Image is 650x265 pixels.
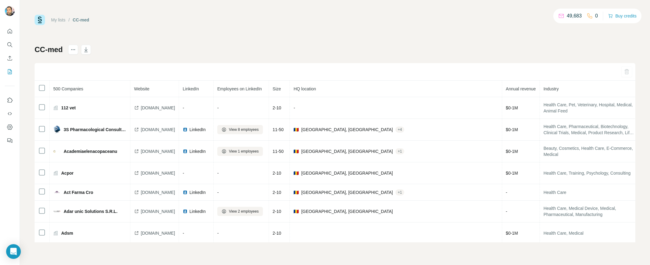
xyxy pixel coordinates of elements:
[544,205,635,218] span: Health Care, Medical Device, Medical, Pharmaceutical, Manufacturing
[395,190,405,195] div: + 1
[35,15,45,25] img: Surfe Logo
[183,149,188,154] img: LinkedIn logo
[395,149,405,154] div: + 1
[229,127,259,132] span: View 8 employees
[293,86,316,91] span: HQ location
[53,208,61,215] img: company-logo
[217,190,219,195] span: -
[64,127,126,133] span: 3S Pharmacological Consultation AND Research
[5,95,15,106] button: Use Surfe on LinkedIn
[183,86,199,91] span: LinkedIn
[506,190,507,195] span: -
[5,108,15,119] button: Use Surfe API
[229,209,259,214] span: View 2 employees
[141,208,175,214] span: [DOMAIN_NAME]
[53,150,61,152] img: company-logo
[189,189,206,195] span: LinkedIn
[544,86,559,91] span: Industry
[53,189,61,196] img: company-logo
[544,189,635,195] span: Health Care
[183,127,188,132] img: LinkedIn logo
[506,86,536,91] span: Annual revenue
[5,66,15,77] button: My lists
[293,208,299,214] span: 🇷🇴
[5,135,15,146] button: Feedback
[301,189,393,195] span: [GEOGRAPHIC_DATA], [GEOGRAPHIC_DATA]
[395,127,405,132] div: + 4
[141,105,175,111] span: [DOMAIN_NAME]
[35,45,63,55] h1: CC-med
[183,171,184,176] span: -
[293,148,299,154] span: 🇷🇴
[567,12,582,20] p: 49,683
[544,123,635,136] span: Health Care, Pharmaceutical, Biotechnology, Clinical Trials, Medical, Product Research, Life Scie...
[64,208,118,214] span: Adar unic Solutions S.R.L.
[69,17,70,23] li: /
[61,170,73,176] span: Acpor
[189,208,206,214] span: LinkedIn
[183,231,184,236] span: -
[273,190,281,195] span: 2-10
[183,190,188,195] img: LinkedIn logo
[293,189,299,195] span: 🇷🇴
[544,230,635,236] span: Health Care, Medical
[293,170,299,176] span: 🇷🇴
[273,105,281,110] span: 2-10
[141,148,175,154] span: [DOMAIN_NAME]
[141,170,175,176] span: [DOMAIN_NAME]
[608,12,637,20] button: Buy credits
[217,105,219,110] span: -
[217,147,263,156] button: View 1 employees
[217,207,263,216] button: View 2 employees
[301,148,393,154] span: [GEOGRAPHIC_DATA], [GEOGRAPHIC_DATA]
[134,86,149,91] span: Website
[506,231,518,236] span: $ 0-1M
[217,231,219,236] span: -
[217,125,263,134] button: View 8 employees
[61,230,73,236] span: Adsm
[293,127,299,133] span: 🇷🇴
[273,127,284,132] span: 11-50
[51,17,65,22] a: My lists
[5,39,15,50] button: Search
[183,209,188,214] img: LinkedIn logo
[595,12,598,20] p: 0
[273,231,281,236] span: 2-10
[301,208,393,214] span: [GEOGRAPHIC_DATA], [GEOGRAPHIC_DATA]
[5,122,15,133] button: Dashboard
[506,171,518,176] span: $ 0-1M
[273,209,281,214] span: 2-10
[53,125,61,134] img: company-logo
[273,171,281,176] span: 2-10
[273,86,281,91] span: Size
[5,53,15,64] button: Enrich CSV
[293,105,295,110] span: -
[73,17,89,23] div: CC-med
[229,149,259,154] span: View 1 employees
[544,102,635,114] span: Health Care, Pet, Veterinary, Hospital, Medical, Animal Feed
[217,86,262,91] span: Employees on LinkedIn
[189,127,206,133] span: LinkedIn
[141,189,175,195] span: [DOMAIN_NAME]
[141,230,175,236] span: [DOMAIN_NAME]
[5,26,15,37] button: Quick start
[506,105,518,110] span: $ 0-1M
[544,145,635,157] span: Beauty, Cosmetics, Health Care, E-Commerce, Medical
[217,171,219,176] span: -
[61,105,76,111] span: 112 vet
[64,189,93,195] span: Act Farma Cro
[506,127,518,132] span: $ 0-1M
[64,148,117,154] span: Academiaelenacopaceanu
[544,170,635,176] span: Health Care, Training, Psychology, Consulting
[301,170,393,176] span: [GEOGRAPHIC_DATA], [GEOGRAPHIC_DATA]
[273,149,284,154] span: 11-50
[141,127,175,133] span: [DOMAIN_NAME]
[53,86,83,91] span: 500 Companies
[6,244,21,259] div: Open Intercom Messenger
[301,127,393,133] span: [GEOGRAPHIC_DATA], [GEOGRAPHIC_DATA]
[183,105,184,110] span: -
[189,148,206,154] span: LinkedIn
[68,45,78,55] button: actions
[5,6,15,16] img: Avatar
[506,149,518,154] span: $ 0-1M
